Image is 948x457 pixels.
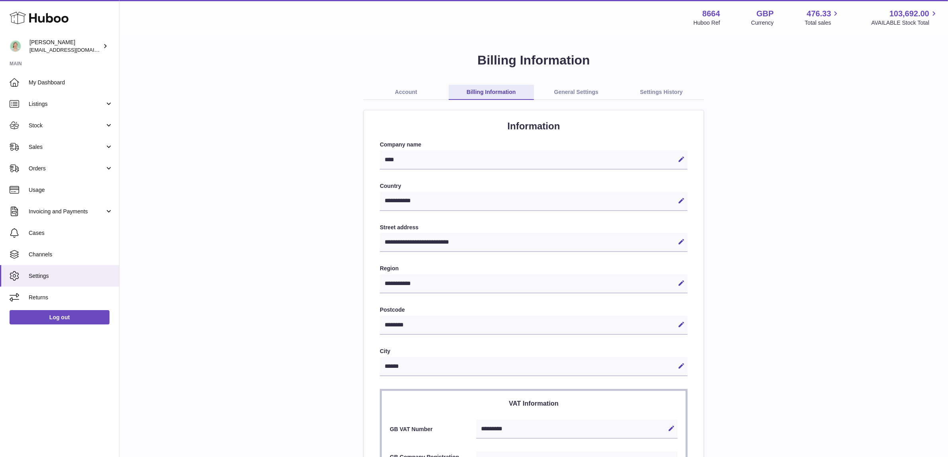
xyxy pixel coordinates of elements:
[29,39,101,54] div: [PERSON_NAME]
[29,272,113,280] span: Settings
[871,19,938,27] span: AVAILABLE Stock Total
[871,8,938,27] a: 103,692.00 AVAILABLE Stock Total
[380,348,688,355] label: City
[807,8,831,19] span: 476.33
[702,8,720,19] strong: 8664
[29,165,105,172] span: Orders
[132,52,935,69] h1: Billing Information
[29,122,105,129] span: Stock
[29,208,105,215] span: Invoicing and Payments
[29,79,113,86] span: My Dashboard
[29,143,105,151] span: Sales
[29,47,117,53] span: [EMAIL_ADDRESS][DOMAIN_NAME]
[380,120,688,133] h2: Information
[29,229,113,237] span: Cases
[380,141,688,148] label: Company name
[805,8,840,27] a: 476.33 Total sales
[380,224,688,231] label: Street address
[390,399,678,408] h3: VAT Information
[694,19,720,27] div: Huboo Ref
[534,85,619,100] a: General Settings
[364,85,449,100] a: Account
[619,85,704,100] a: Settings History
[380,265,688,272] label: Region
[449,85,534,100] a: Billing Information
[751,19,774,27] div: Currency
[805,19,840,27] span: Total sales
[29,251,113,258] span: Channels
[29,100,105,108] span: Listings
[10,40,22,52] img: internalAdmin-8664@internal.huboo.com
[10,310,109,324] a: Log out
[390,426,476,433] label: GB VAT Number
[380,306,688,314] label: Postcode
[889,8,929,19] span: 103,692.00
[29,294,113,301] span: Returns
[29,186,113,194] span: Usage
[380,182,688,190] label: Country
[756,8,774,19] strong: GBP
